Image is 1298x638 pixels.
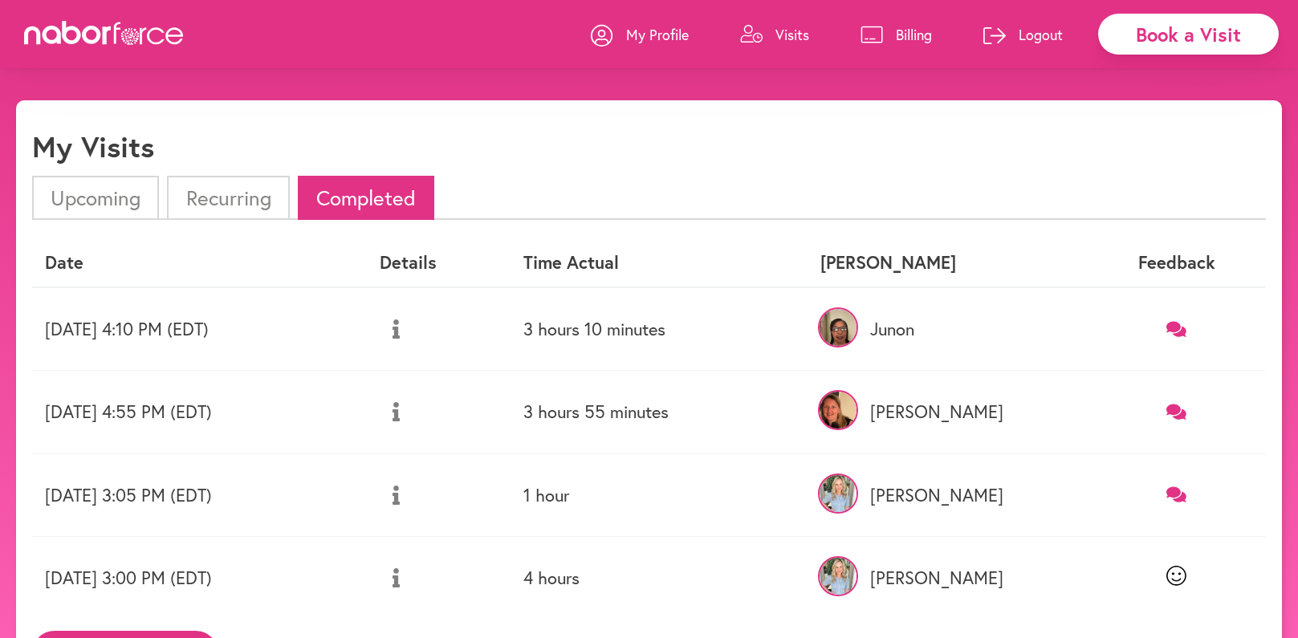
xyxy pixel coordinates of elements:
img: QBexCSpNTsOGcq3unIbE [818,307,858,347]
a: Visits [740,10,809,59]
td: [DATE] 3:05 PM (EDT) [32,453,367,536]
li: Completed [298,176,434,220]
th: [PERSON_NAME] [808,239,1088,286]
div: Book a Visit [1098,14,1279,55]
img: 6NbhprSsSrSUXzyigQdK [818,390,858,430]
p: Visits [775,25,809,44]
a: Logout [983,10,1063,59]
a: My Profile [591,10,689,59]
td: [DATE] 4:10 PM (EDT) [32,287,367,371]
p: Junon [820,319,1075,339]
li: Recurring [167,176,289,220]
th: Date [32,239,367,286]
th: Details [367,239,511,286]
p: My Profile [626,25,689,44]
img: nCJyD3pLQZaW2EYYJhxB [818,556,858,596]
td: 1 hour [511,453,808,536]
li: Upcoming [32,176,159,220]
td: 3 hours 10 minutes [511,287,808,371]
p: Billing [896,25,932,44]
img: nCJyD3pLQZaW2EYYJhxB [818,473,858,514]
p: Logout [1019,25,1063,44]
td: [DATE] 3:00 PM (EDT) [32,536,367,619]
th: Feedback [1088,239,1266,286]
td: 3 hours 55 minutes [511,371,808,453]
a: Billing [861,10,932,59]
p: [PERSON_NAME] [820,401,1075,422]
th: Time Actual [511,239,808,286]
h1: My Visits [32,129,154,164]
p: [PERSON_NAME] [820,485,1075,506]
td: 4 hours [511,536,808,619]
td: [DATE] 4:55 PM (EDT) [32,371,367,453]
p: [PERSON_NAME] [820,567,1075,588]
